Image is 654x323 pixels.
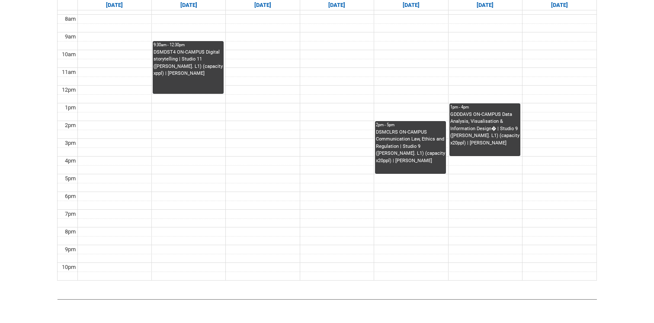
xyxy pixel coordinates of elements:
[63,174,77,183] div: 5pm
[63,103,77,112] div: 1pm
[63,139,77,147] div: 3pm
[450,104,519,110] div: 1pm - 4pm
[63,32,77,41] div: 9am
[376,129,445,165] div: DSMCLRS ON-CAMPUS Communication Law, Ethics and Regulation | Studio 9 ([PERSON_NAME]. L1) (capaci...
[63,121,77,130] div: 2pm
[450,111,519,147] div: GDDDAVS ON-CAMPUS Data Analysis, Visualisation & Information Design� | Studio 9 ([PERSON_NAME]. L...
[154,42,223,48] div: 9:30am - 12:30pm
[60,50,77,59] div: 10am
[60,263,77,272] div: 10pm
[57,294,597,304] img: REDU_GREY_LINE
[60,68,77,77] div: 11am
[63,227,77,236] div: 8pm
[60,86,77,94] div: 12pm
[63,210,77,218] div: 7pm
[154,49,223,77] div: DSMDST4 ON-CAMPUS Digital storytelling | Studio 11 ([PERSON_NAME]. L1) (capacity xppl) | [PERSON_...
[63,15,77,23] div: 8am
[63,192,77,201] div: 6pm
[63,157,77,165] div: 4pm
[63,245,77,254] div: 9pm
[376,122,445,128] div: 2pm - 5pm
